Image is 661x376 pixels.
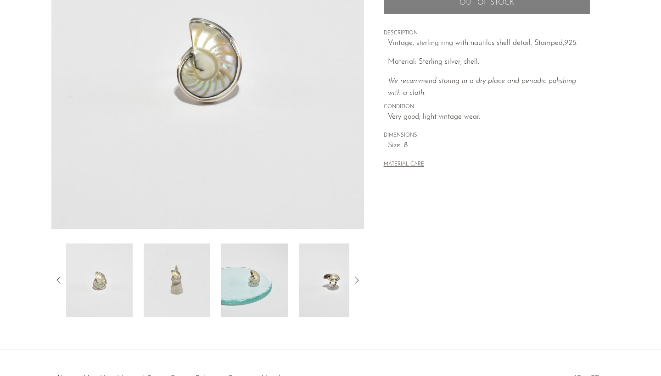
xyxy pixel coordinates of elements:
span: CONDITION [384,103,590,111]
p: Material: Sterling silver, shell. [388,56,590,68]
img: Sterling Shell Ring [144,243,210,317]
img: Sterling Shell Ring [299,243,365,317]
img: Sterling Shell Ring [221,243,288,317]
span: DESCRIPTION [384,29,590,38]
p: Vintage, sterling ring with nautilus shell detail. Stamped, [388,38,590,50]
span: Size: 8 [388,140,590,152]
em: 925. [564,39,577,47]
button: MATERIAL CARE [384,161,424,168]
span: DIMENSIONS [384,132,590,140]
span: Very good; light vintage wear. [388,111,590,123]
img: Sterling Shell Ring [66,243,133,317]
i: We recommend storing in a dry place and periodic polishing with a cloth. [388,77,576,97]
